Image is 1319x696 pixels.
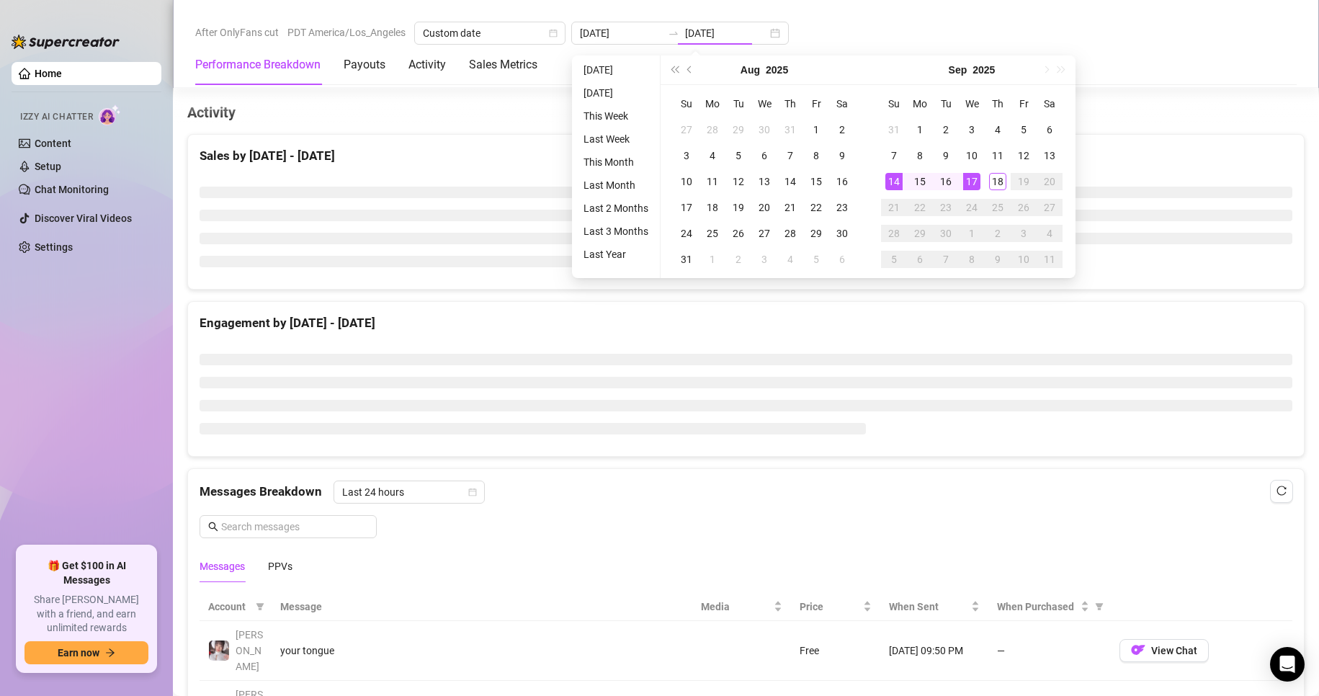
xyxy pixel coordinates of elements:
[35,161,61,172] a: Setup
[35,68,62,79] a: Home
[200,481,1292,504] div: Messages Breakdown
[280,643,684,659] div: your tongue
[988,621,1111,681] td: —
[20,110,93,124] span: Izzy AI Chatter
[253,596,267,617] span: filter
[256,602,264,611] span: filter
[692,593,790,621] th: Media
[105,648,115,658] span: arrow-right
[889,599,968,615] span: When Sent
[1095,602,1104,611] span: filter
[12,35,120,49] img: logo-BBDzfeDw.svg
[24,641,148,664] button: Earn nowarrow-right
[200,313,1292,333] div: Engagement by [DATE] - [DATE]
[468,488,477,496] span: calendar
[988,593,1111,621] th: When Purchased
[187,102,1305,122] h4: Activity
[35,184,109,195] a: Chat Monitoring
[221,519,368,535] input: Search messages
[880,621,988,681] td: [DATE] 09:50 PM
[880,593,988,621] th: When Sent
[195,22,279,43] span: After OnlyFans cut
[208,522,218,532] span: search
[208,599,250,615] span: Account
[668,27,679,39] span: swap-right
[200,558,245,574] div: Messages
[1131,643,1145,657] img: OF
[1276,486,1287,496] span: reload
[24,593,148,635] span: Share [PERSON_NAME] with a friend, and earn unlimited rewards
[35,213,132,224] a: Discover Viral Videos
[268,558,292,574] div: PPVs
[35,138,71,149] a: Content
[236,629,263,672] span: [PERSON_NAME]
[423,22,557,44] span: Custom date
[344,56,385,73] div: Payouts
[701,599,770,615] span: Media
[1270,647,1305,682] div: Open Intercom Messenger
[24,559,148,587] span: 🎁 Get $100 in AI Messages
[791,621,880,681] td: Free
[99,104,121,125] img: AI Chatter
[272,593,692,621] th: Message
[1151,645,1197,656] span: View Chat
[791,593,880,621] th: Price
[1119,639,1209,662] button: OFView Chat
[209,641,229,661] img: Rosie
[1092,596,1106,617] span: filter
[195,56,321,73] div: Performance Breakdown
[58,647,99,659] span: Earn now
[685,25,767,41] input: End date
[287,22,406,43] span: PDT America/Los_Angeles
[549,29,558,37] span: calendar
[1119,648,1209,659] a: OFView Chat
[35,241,73,253] a: Settings
[408,56,446,73] div: Activity
[800,599,860,615] span: Price
[342,481,476,503] span: Last 24 hours
[469,56,537,73] div: Sales Metrics
[580,25,662,41] input: Start date
[200,146,1292,166] div: Sales by [DATE] - [DATE]
[668,27,679,39] span: to
[997,599,1078,615] span: When Purchased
